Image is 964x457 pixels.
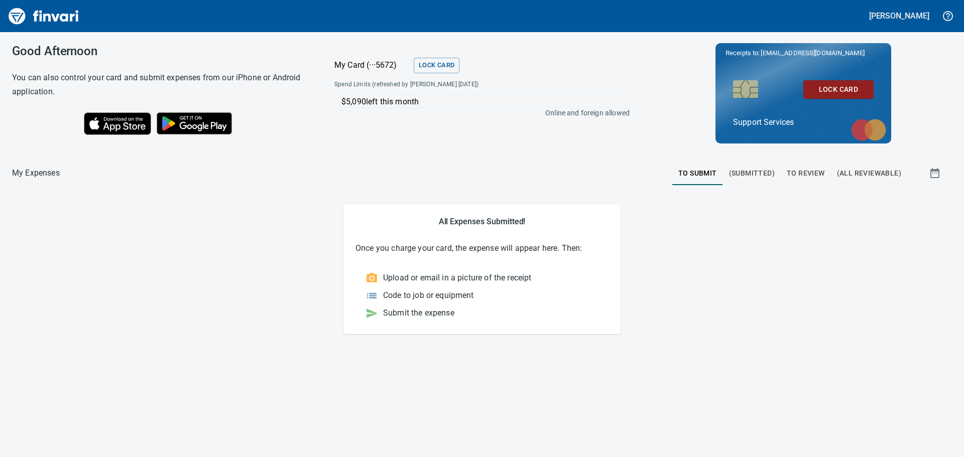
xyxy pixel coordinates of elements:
[846,114,891,146] img: mastercard.svg
[837,167,901,180] span: (All Reviewable)
[151,107,237,140] img: Get it on Google Play
[334,80,553,90] span: Spend Limits (refreshed by [PERSON_NAME] [DATE])
[12,44,309,58] h3: Good Afternoon
[383,289,474,301] p: Code to job or equipment
[355,242,609,254] p: Once you charge your card, the expense will appear here. Then:
[84,112,151,135] img: Download on the App Store
[383,272,531,284] p: Upload or email in a picture of the receipt
[869,11,929,21] h5: [PERSON_NAME]
[414,58,459,73] button: Lock Card
[12,167,60,179] p: My Expenses
[726,48,881,58] p: Receipts to:
[787,167,825,180] span: To Review
[733,116,874,128] p: Support Services
[811,83,866,96] span: Lock Card
[803,80,874,99] button: Lock Card
[729,167,775,180] span: (Submitted)
[383,307,454,319] p: Submit the expense
[867,8,932,24] button: [PERSON_NAME]
[355,216,609,227] h5: All Expenses Submitted!
[12,71,309,99] h6: You can also control your card and submit expenses from our iPhone or Android application.
[678,167,717,180] span: To Submit
[6,4,81,28] img: Finvari
[419,60,454,71] span: Lock Card
[760,48,865,58] span: [EMAIL_ADDRESS][DOMAIN_NAME]
[341,96,625,108] p: $5,090 left this month
[334,59,410,71] p: My Card (···5672)
[12,167,60,179] nav: breadcrumb
[920,161,952,185] button: Show transactions within a particular date range
[326,108,630,118] p: Online and foreign allowed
